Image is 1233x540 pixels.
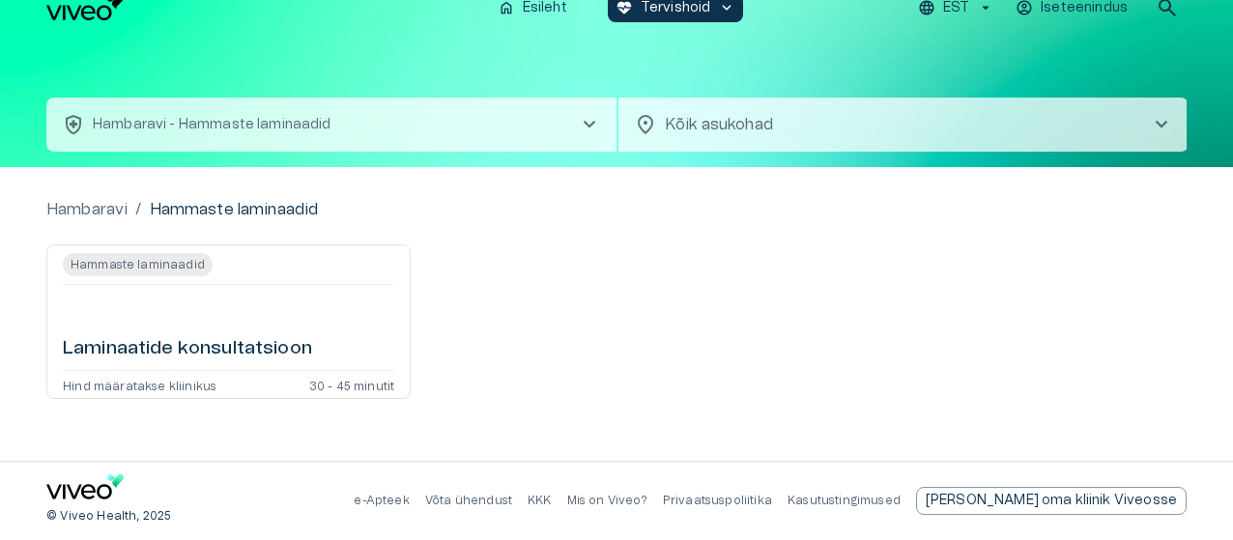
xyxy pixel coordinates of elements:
[46,508,171,525] p: © Viveo Health, 2025
[62,113,85,136] span: health_and_safety
[309,379,395,390] p: 30 - 45 minutit
[665,113,1119,136] p: Kõik asukohad
[528,495,552,506] a: KKK
[634,113,657,136] span: location_on
[150,198,319,221] p: Hammaste laminaadid
[425,493,512,509] p: Võta ühendust
[926,491,1177,511] p: [PERSON_NAME] oma kliinik Viveosse
[46,98,616,152] button: health_and_safetyHambaravi - Hammaste laminaadidchevron_right
[916,487,1187,515] div: [PERSON_NAME] oma kliinik Viveosse
[916,487,1187,515] a: Send email to partnership request to viveo
[63,336,312,362] h6: Laminaatide konsultatsioon
[578,113,601,136] span: chevron_right
[354,495,409,506] a: e-Apteek
[1150,113,1173,136] span: chevron_right
[135,198,141,221] p: /
[93,115,331,135] p: Hambaravi - Hammaste laminaadid
[63,256,213,273] span: Hammaste laminaadid
[567,493,647,509] p: Mis on Viveo?
[46,198,128,221] a: Hambaravi
[46,474,124,506] a: Navigate to home page
[663,495,772,506] a: Privaatsuspoliitika
[46,244,411,399] a: Open service booking details
[788,495,901,506] a: Kasutustingimused
[63,379,216,390] p: Hind määratakse kliinikus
